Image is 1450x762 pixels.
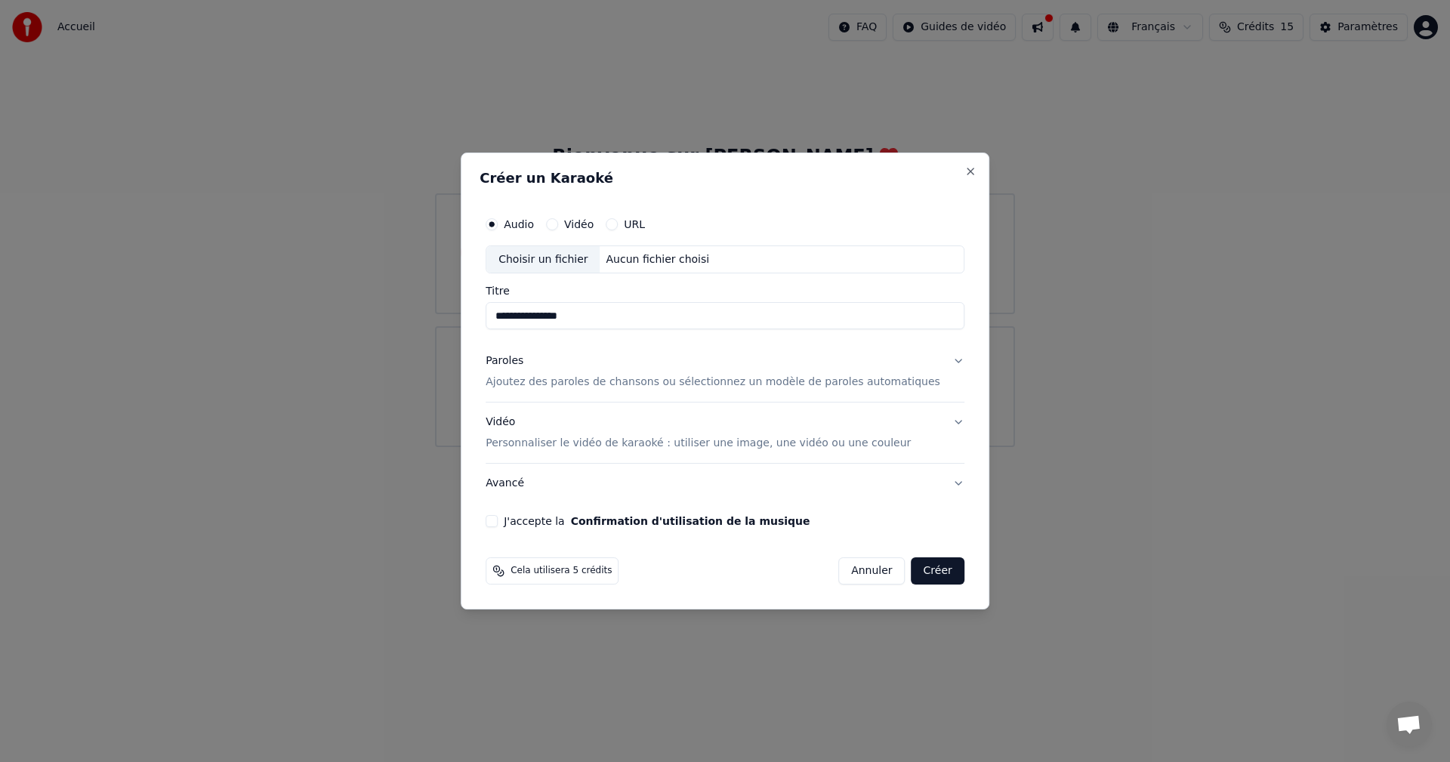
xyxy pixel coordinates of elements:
[564,219,594,230] label: Vidéo
[912,557,964,585] button: Créer
[480,171,970,185] h2: Créer un Karaoké
[486,246,600,273] div: Choisir un fichier
[486,375,940,390] p: Ajoutez des paroles de chansons ou sélectionnez un modèle de paroles automatiques
[486,436,911,451] p: Personnaliser le vidéo de karaoké : utiliser une image, une vidéo ou une couleur
[486,403,964,464] button: VidéoPersonnaliser le vidéo de karaoké : utiliser une image, une vidéo ou une couleur
[511,565,612,577] span: Cela utilisera 5 crédits
[486,415,911,452] div: Vidéo
[624,219,645,230] label: URL
[486,286,964,297] label: Titre
[504,219,534,230] label: Audio
[486,464,964,503] button: Avancé
[486,342,964,403] button: ParolesAjoutez des paroles de chansons ou sélectionnez un modèle de paroles automatiques
[486,354,523,369] div: Paroles
[571,516,810,526] button: J'accepte la
[838,557,905,585] button: Annuler
[504,516,810,526] label: J'accepte la
[600,252,716,267] div: Aucun fichier choisi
